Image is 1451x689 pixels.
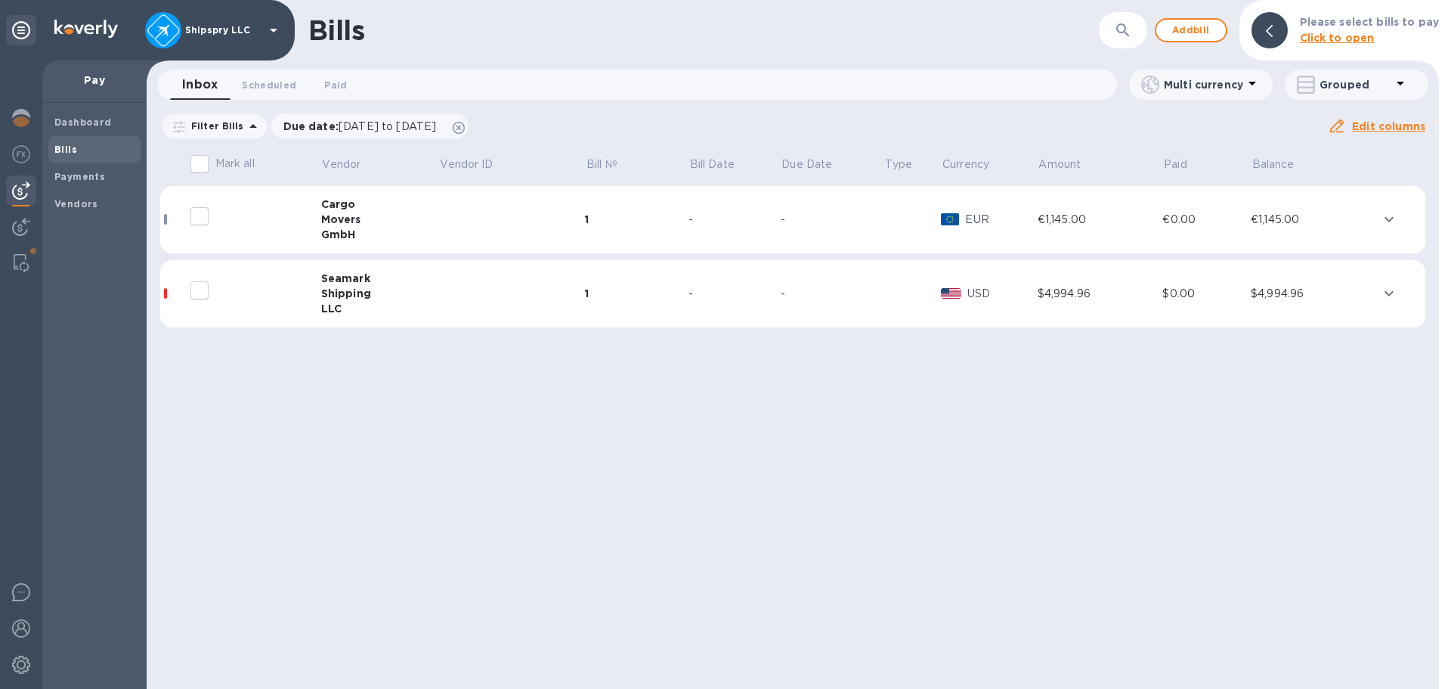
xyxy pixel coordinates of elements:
[321,301,439,316] div: LLC
[185,119,244,132] p: Filter Bills
[283,119,444,134] p: Due date :
[885,157,912,172] p: Type
[321,227,439,242] div: GmbH
[321,197,439,212] div: Cargo
[321,271,439,286] div: Seamark
[54,20,118,38] img: Logo
[965,212,1037,228] p: EUR
[182,74,218,95] span: Inbox
[1164,77,1243,92] p: Multi currency
[54,116,112,128] b: Dashboard
[440,157,493,172] p: Vendor ID
[321,212,439,227] div: Movers
[54,73,135,88] p: Pay
[322,157,360,172] p: Vendor
[54,198,98,209] b: Vendors
[324,77,347,93] span: Paid
[1162,286,1251,302] div: $0.00
[781,286,884,302] div: -
[1252,157,1295,172] p: Balance
[1038,157,1081,172] p: Amount
[688,212,781,228] div: -
[1251,212,1376,228] div: €1,145.00
[1352,120,1425,132] u: Edit columns
[1251,286,1376,302] div: $4,994.96
[54,171,105,182] b: Payments
[54,144,77,155] b: Bills
[585,212,688,227] div: 1
[781,157,832,172] p: Due Date
[1378,282,1400,305] button: expand row
[1164,157,1187,172] p: Paid
[271,114,469,138] div: Due date:[DATE] to [DATE]
[1300,16,1439,28] b: Please select bills to pay
[690,157,735,172] p: Bill Date
[6,15,36,45] div: Unpin categories
[1300,32,1375,44] b: Click to open
[440,157,512,172] span: Vendor ID
[215,156,255,172] p: Mark all
[1038,286,1163,302] div: $4,994.96
[688,286,781,302] div: -
[242,77,296,93] span: Scheduled
[942,157,989,172] p: Currency
[1168,21,1214,39] span: Add bill
[781,212,884,228] div: -
[585,286,688,301] div: 1
[1164,157,1207,172] span: Paid
[1162,212,1251,228] div: €0.00
[12,145,30,163] img: Foreign exchange
[586,157,617,172] p: Bill №
[967,286,1038,302] p: USD
[586,157,637,172] span: Bill №
[185,25,261,36] p: Shipspry LLC
[321,286,439,301] div: Shipping
[322,157,380,172] span: Vendor
[1038,212,1163,228] div: €1,145.00
[1252,157,1314,172] span: Balance
[339,120,436,132] span: [DATE] to [DATE]
[1155,18,1227,42] button: Addbill
[1320,77,1391,92] p: Grouped
[1378,208,1400,231] button: expand row
[1038,157,1100,172] span: Amount
[308,14,364,46] h1: Bills
[941,288,961,299] img: USD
